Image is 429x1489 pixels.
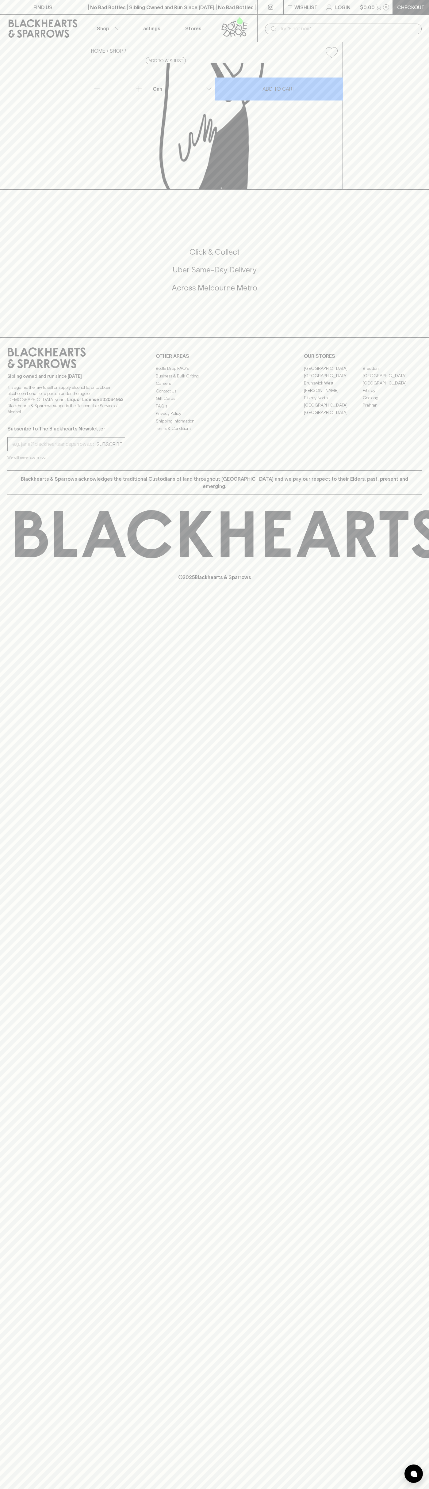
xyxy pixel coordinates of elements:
[97,441,122,448] p: SUBSCRIBE
[12,475,417,490] p: Blackhearts & Sparrows acknowledges the traditional Custodians of land throughout [GEOGRAPHIC_DAT...
[7,425,125,432] p: Subscribe to The Blackhearts Newsletter
[304,352,422,360] p: OUR STORES
[156,380,274,387] a: Careers
[156,372,274,380] a: Business & Bulk Gifting
[150,83,214,95] div: Can
[156,402,274,410] a: FAQ's
[304,365,363,372] a: [GEOGRAPHIC_DATA]
[91,48,105,54] a: HOME
[140,25,160,32] p: Tastings
[363,372,422,379] a: [GEOGRAPHIC_DATA]
[110,48,123,54] a: SHOP
[86,63,343,189] img: Wolf of The Willows Pacific Sour
[363,394,422,401] a: Geelong
[172,15,215,42] a: Stores
[304,372,363,379] a: [GEOGRAPHIC_DATA]
[304,379,363,387] a: Brunswick West
[156,417,274,425] a: Shipping Information
[156,395,274,402] a: Gift Cards
[185,25,201,32] p: Stores
[86,15,129,42] button: Shop
[215,78,343,100] button: ADD TO CART
[262,85,295,93] p: ADD TO CART
[304,409,363,416] a: [GEOGRAPHIC_DATA]
[304,394,363,401] a: Fitzroy North
[280,24,417,34] input: Try "Pinot noir"
[94,438,125,451] button: SUBSCRIBE
[7,283,422,293] h5: Across Melbourne Metro
[156,425,274,432] a: Terms & Conditions
[156,387,274,395] a: Contact Us
[360,4,375,11] p: $0.00
[7,384,125,415] p: It is against the law to sell or supply alcohol to, or to obtain alcohol on behalf of a person un...
[335,4,350,11] p: Login
[129,15,172,42] a: Tastings
[7,222,422,325] div: Call to action block
[397,4,425,11] p: Checkout
[323,45,340,60] button: Add to wishlist
[97,25,109,32] p: Shop
[363,379,422,387] a: [GEOGRAPHIC_DATA]
[304,387,363,394] a: [PERSON_NAME]
[12,439,94,449] input: e.g. jane@blackheartsandsparrows.com.au
[7,265,422,275] h5: Uber Same-Day Delivery
[156,365,274,372] a: Bottle Drop FAQ's
[67,397,124,402] strong: Liquor License #32064953
[156,352,274,360] p: OTHER AREAS
[153,85,162,93] p: Can
[304,401,363,409] a: [GEOGRAPHIC_DATA]
[363,365,422,372] a: Braddon
[294,4,318,11] p: Wishlist
[363,401,422,409] a: Prahran
[7,247,422,257] h5: Click & Collect
[411,1471,417,1477] img: bubble-icon
[156,410,274,417] a: Privacy Policy
[363,387,422,394] a: Fitzroy
[146,57,186,64] button: Add to wishlist
[33,4,52,11] p: FIND US
[7,373,125,379] p: Sibling owned and run since [DATE]
[7,454,125,460] p: We will never spam you
[385,6,387,9] p: 0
